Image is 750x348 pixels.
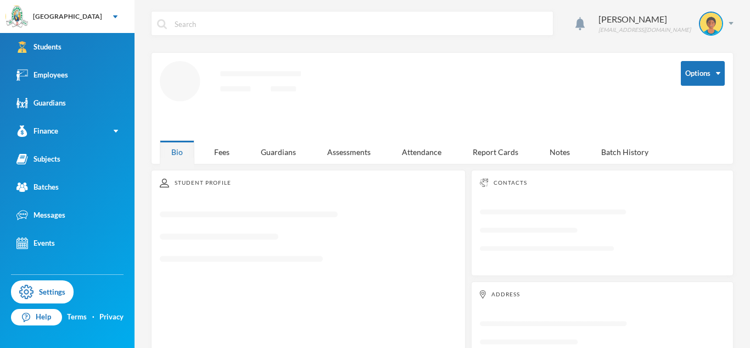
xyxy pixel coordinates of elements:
[16,153,60,165] div: Subjects
[16,125,58,137] div: Finance
[598,13,691,26] div: [PERSON_NAME]
[160,204,457,278] svg: Loading interface...
[700,13,722,35] img: STUDENT
[16,97,66,109] div: Guardians
[480,203,725,264] svg: Loading interface...
[316,140,382,164] div: Assessments
[33,12,102,21] div: [GEOGRAPHIC_DATA]
[16,237,55,249] div: Events
[11,309,62,325] a: Help
[92,312,94,323] div: ·
[390,140,453,164] div: Attendance
[173,12,547,36] input: Search
[681,61,725,86] button: Options
[203,140,241,164] div: Fees
[461,140,530,164] div: Report Cards
[16,181,59,193] div: Batches
[590,140,660,164] div: Batch History
[67,312,87,323] a: Terms
[16,69,68,81] div: Employees
[6,6,28,28] img: logo
[249,140,307,164] div: Guardians
[16,209,65,221] div: Messages
[160,140,194,164] div: Bio
[160,179,457,187] div: Student Profile
[160,61,664,132] svg: Loading interface...
[16,41,61,53] div: Students
[11,280,74,303] a: Settings
[538,140,581,164] div: Notes
[480,290,725,299] div: Address
[99,312,124,323] a: Privacy
[157,19,167,29] img: search
[480,179,725,187] div: Contacts
[598,26,691,34] div: [EMAIL_ADDRESS][DOMAIN_NAME]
